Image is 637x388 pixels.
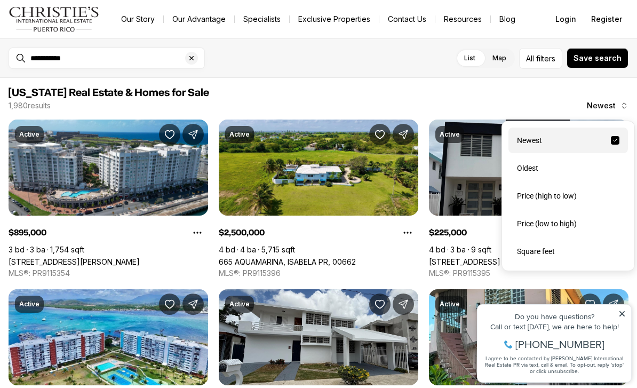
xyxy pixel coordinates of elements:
p: Active [440,300,460,308]
span: Newest [587,101,616,110]
p: Active [19,130,39,139]
a: Our Advantage [164,12,234,27]
span: [US_STATE] Real Estate & Homes for Sale [9,88,209,98]
p: Active [229,130,250,139]
img: logo [9,6,100,32]
div: Do you have questions? [11,24,154,31]
button: Share Property [393,294,414,315]
div: Call or text [DATE], we are here to help! [11,34,154,42]
span: All [526,53,534,64]
span: filters [536,53,555,64]
button: Share Property [182,124,204,145]
span: [PHONE_NUMBER] [44,50,133,61]
button: Register [585,9,628,30]
a: Blog [491,12,524,27]
div: Newest [501,121,635,271]
button: Save search [567,48,628,68]
button: Save Property: 2G ISLETA MARINA II [159,294,180,315]
span: I agree to be contacted by [PERSON_NAME] International Real Estate PR via text, call & email. To ... [13,66,152,86]
div: Price (high to low) [508,183,628,209]
button: Contact Us [379,12,435,27]
button: Clear search input [185,48,204,68]
a: 665 AQUAMARINA, ISABELA PR, 00662 [219,257,356,266]
button: Share Property [182,294,204,315]
button: Save Property: 665 AQUAMARINA [369,124,391,145]
span: Login [555,15,576,23]
button: Property options [187,222,208,243]
a: Resources [435,12,490,27]
p: Active [229,300,250,308]
button: Login [549,9,583,30]
div: Oldest [508,155,628,181]
p: Active [440,130,460,139]
button: Newest [580,95,635,116]
a: Our Story [113,12,163,27]
a: Exclusive Properties [290,12,379,27]
span: Register [591,15,622,23]
a: Specialists [235,12,289,27]
button: Allfilters [519,48,562,69]
label: Map [484,49,515,68]
button: Share Property [393,124,414,145]
a: Calle 1 VILLAS DE LEVITTOWN #A12, TOA BAJA PR, 00949 [429,257,500,266]
div: Price (low to high) [508,211,628,236]
label: List [456,49,484,68]
button: Save Property: College Park IV LOVAINA [369,294,391,315]
p: 1,980 results [9,101,51,110]
span: Save search [574,54,622,62]
p: Active [19,300,39,308]
div: Newest [508,128,628,153]
div: Square feet [508,239,628,264]
a: 100 DEL MUELLE #1905, SAN JUAN PR, 00901 [9,257,140,266]
button: Save Property: 100 DEL MUELLE #1905 [159,124,180,145]
button: Property options [397,222,418,243]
